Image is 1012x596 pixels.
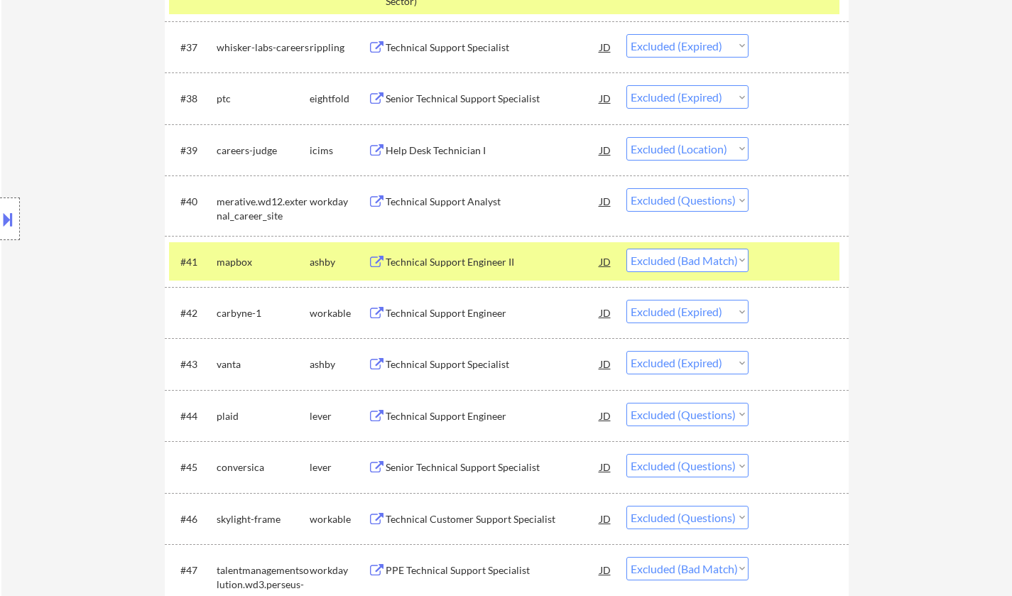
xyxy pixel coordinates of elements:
[180,357,205,372] div: #43
[386,92,600,106] div: Senior Technical Support Specialist
[386,143,600,158] div: Help Desk Technician I
[217,409,310,423] div: plaid
[217,460,310,475] div: conversica
[599,454,613,479] div: JD
[599,300,613,325] div: JD
[386,512,600,526] div: Technical Customer Support Specialist
[599,506,613,531] div: JD
[310,143,368,158] div: icims
[217,195,310,222] div: merative.wd12.external_career_site
[310,92,368,106] div: eightfold
[310,40,368,55] div: rippling
[217,306,310,320] div: carbyne-1
[310,306,368,320] div: workable
[180,40,205,55] div: #37
[180,460,205,475] div: #45
[386,563,600,578] div: PPE Technical Support Specialist
[599,85,613,111] div: JD
[180,563,205,578] div: #47
[599,557,613,583] div: JD
[310,195,368,209] div: workday
[180,512,205,526] div: #46
[599,34,613,60] div: JD
[599,188,613,214] div: JD
[386,40,600,55] div: Technical Support Specialist
[386,409,600,423] div: Technical Support Engineer
[310,512,368,526] div: workable
[386,255,600,269] div: Technical Support Engineer II
[310,460,368,475] div: lever
[386,357,600,372] div: Technical Support Specialist
[599,137,613,163] div: JD
[217,92,310,106] div: ptc
[386,460,600,475] div: Senior Technical Support Specialist
[310,563,368,578] div: workday
[599,249,613,274] div: JD
[217,255,310,269] div: mapbox
[599,351,613,376] div: JD
[310,357,368,372] div: ashby
[180,409,205,423] div: #44
[217,143,310,158] div: careers-judge
[599,403,613,428] div: JD
[310,409,368,423] div: lever
[386,306,600,320] div: Technical Support Engineer
[217,40,310,55] div: whisker-labs-careers
[217,357,310,372] div: vanta
[310,255,368,269] div: ashby
[217,512,310,526] div: skylight-frame
[386,195,600,209] div: Technical Support Analyst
